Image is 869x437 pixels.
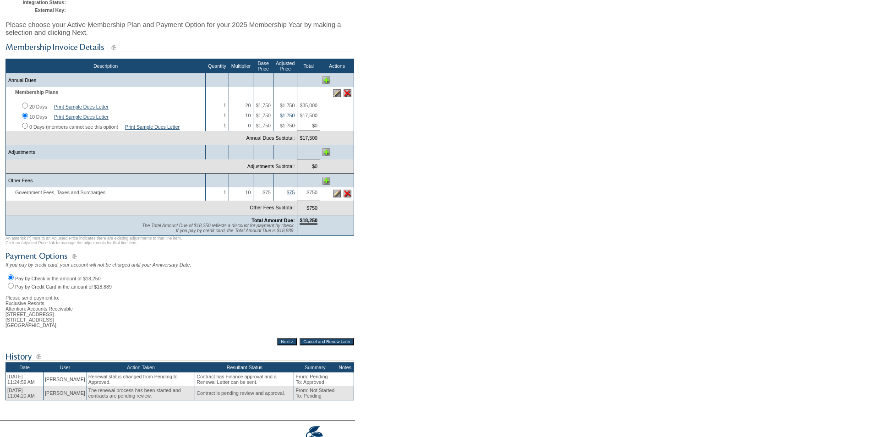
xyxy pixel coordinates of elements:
[273,59,297,73] th: Adjusted Price
[256,103,271,108] span: $1,750
[322,177,330,185] img: Add Other Fees line item
[224,123,226,128] span: 1
[297,201,320,215] td: $750
[256,123,271,128] span: $1,750
[6,145,206,159] td: Adjustments
[15,89,58,95] b: Membership Plans
[253,59,273,73] th: Base Price
[5,236,182,245] span: An asterisk (*) next to an Adjusted Price indicates there are existing adjustments to that line i...
[333,190,341,197] img: Edit this line item
[206,59,229,73] th: Quantity
[15,276,101,281] label: Pay by Check in the amount of $18,250
[6,215,297,235] td: Total Amount Due:
[15,284,112,290] label: Pay by Credit Card in the amount of $18,889
[29,114,47,120] label: 10 Days
[297,59,320,73] th: Total
[322,76,330,84] img: Add Annual Dues line item
[8,190,110,195] span: Government Fees, Taxes and Surcharges
[44,372,87,386] td: [PERSON_NAME]
[320,59,354,73] th: Actions
[294,362,336,372] th: Summary
[29,104,47,109] label: 20 Days
[6,362,44,372] th: Date
[294,386,336,400] td: From: Not Started To: Pending
[6,174,206,188] td: Other Fees
[44,362,87,372] th: User
[5,251,354,262] img: subTtlPaymentOptions.gif
[5,351,354,362] img: subTtlHistory.gif
[8,7,71,13] td: External Key:
[6,131,297,145] td: Annual Dues Subtotal:
[125,124,180,130] a: Print Sample Dues Letter
[87,372,195,386] td: Renewal status changed from Pending to Approved.
[306,190,317,195] span: $750
[6,159,297,174] td: Adjustments Subtotal:
[300,103,317,108] span: $35,000
[224,103,226,108] span: 1
[262,190,271,195] span: $75
[297,159,320,174] td: $0
[6,201,297,215] td: Other Fees Subtotal:
[5,16,354,41] div: Please choose your Active Membership Plan and Payment Option for your 2025 Membership Year by mak...
[333,89,341,97] img: Edit this line item
[229,59,253,73] th: Multiplier
[336,362,354,372] th: Notes
[277,338,297,345] input: Next >
[54,104,109,109] a: Print Sample Dues Letter
[142,223,295,233] span: The Total Amount Due of $18,250 reflects a discount for payment by check. If you pay by credit ca...
[248,123,251,128] span: 0
[54,114,109,120] a: Print Sample Dues Letter
[280,103,295,108] span: $1,750
[87,362,195,372] th: Action Taken
[6,59,206,73] th: Description
[287,190,295,195] a: $75
[312,123,317,128] span: $0
[246,190,251,195] span: 10
[300,338,354,345] input: Cancel and Renew Later
[6,372,44,386] td: [DATE] 11:24:59 AM
[294,372,336,386] td: From: Pending To: Approved
[5,290,354,328] div: Please send payment to: Exclusive Resorts Attention: Accounts Receivable [STREET_ADDRESS] [STREET...
[280,123,295,128] span: $1,750
[246,103,251,108] span: 20
[44,386,87,400] td: [PERSON_NAME]
[224,113,226,118] span: 1
[256,113,271,118] span: $1,750
[195,372,294,386] td: Contract has Finance approval and a Renewal Letter can be sent.
[195,362,294,372] th: Resultant Status
[300,113,317,118] span: $17,500
[344,190,351,197] img: Delete this line item
[6,73,206,87] td: Annual Dues
[246,113,251,118] span: 10
[195,386,294,400] td: Contract is pending review and approval.
[224,190,226,195] span: 1
[344,89,351,97] img: Delete this line item
[5,42,354,53] img: subTtlMembershipInvoiceDetails.gif
[87,386,195,400] td: The renewal process has been started and contracts are pending review.
[5,262,191,268] span: If you pay by credit card, your account will not be charged until your Anniversary Date.
[280,113,295,118] a: $1,750
[29,124,118,130] label: 0 Days (members cannot see this option)
[6,386,44,400] td: [DATE] 11:04:20 AM
[322,148,330,156] img: Add Adjustments line item
[297,131,320,145] td: $17,500
[300,218,317,225] span: $18,250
